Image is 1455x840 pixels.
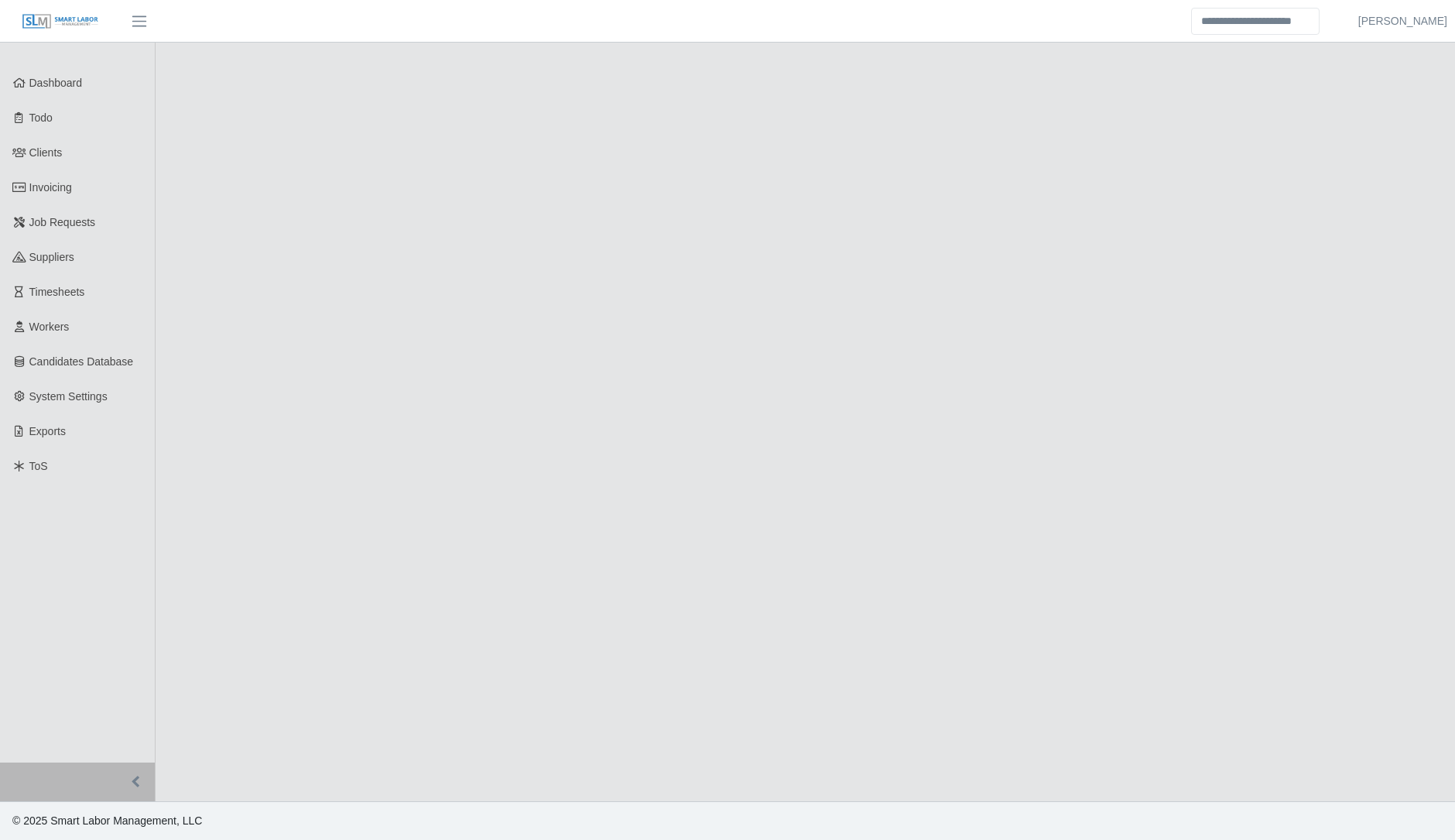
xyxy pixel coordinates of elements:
span: Clients [29,146,63,159]
span: Invoicing [29,181,72,194]
span: © 2025 Smart Labor Management, LLC [12,814,202,827]
img: SLM Logo [22,13,99,30]
span: Suppliers [29,251,74,263]
span: ToS [29,460,48,472]
input: Search [1191,8,1320,35]
span: Candidates Database [29,355,134,368]
span: Todo [29,111,53,124]
span: Exports [29,425,66,437]
span: System Settings [29,390,108,403]
span: Dashboard [29,77,83,89]
a: [PERSON_NAME] [1358,13,1447,29]
span: Job Requests [29,216,96,228]
span: Workers [29,321,70,333]
span: Timesheets [29,286,85,298]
